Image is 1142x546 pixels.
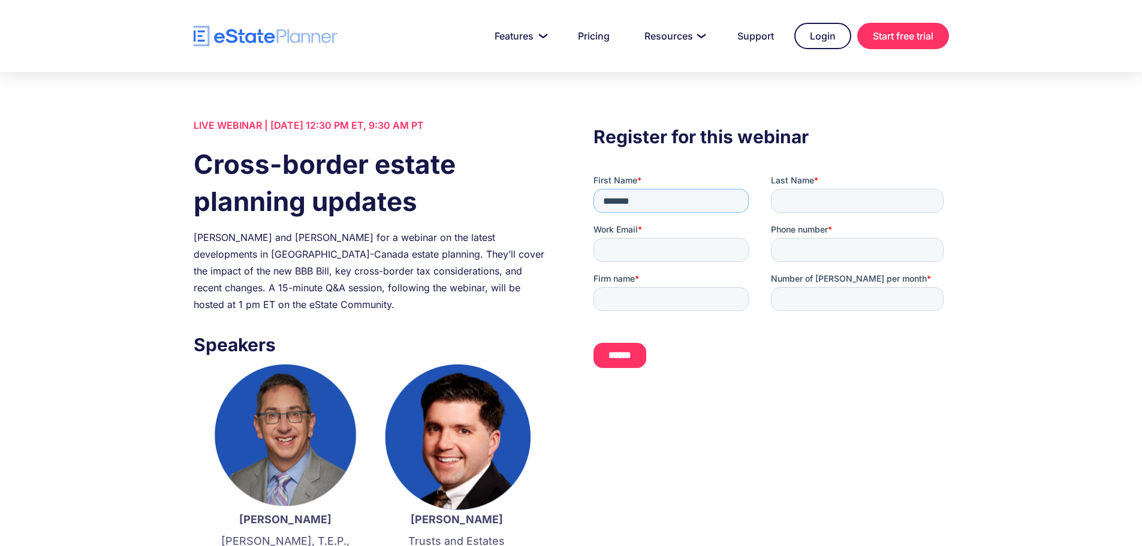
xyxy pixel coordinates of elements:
[194,26,338,47] a: home
[194,146,549,220] h1: Cross-border estate planning updates
[480,24,558,48] a: Features
[593,174,948,378] iframe: Form 0
[239,513,332,526] strong: [PERSON_NAME]
[194,229,549,313] div: [PERSON_NAME] and [PERSON_NAME] for a webinar on the latest developments in [GEOGRAPHIC_DATA]-Can...
[630,24,717,48] a: Resources
[593,123,948,150] h3: Register for this webinar
[194,331,549,358] h3: Speakers
[194,117,549,134] div: LIVE WEBINAR | [DATE] 12:30 PM ET, 9:30 AM PT
[857,23,949,49] a: Start free trial
[723,24,788,48] a: Support
[411,513,503,526] strong: [PERSON_NAME]
[794,23,851,49] a: Login
[564,24,624,48] a: Pricing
